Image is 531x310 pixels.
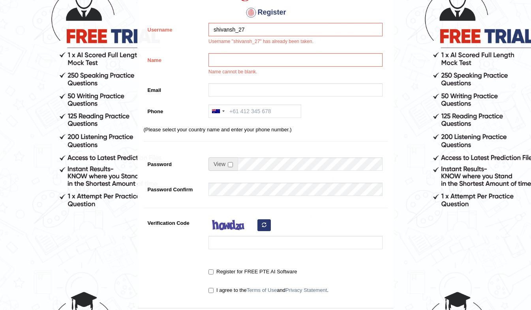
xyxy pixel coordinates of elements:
[144,6,388,19] h4: Register
[208,105,301,118] input: +61 412 345 678
[228,162,233,167] input: Show/Hide Password
[208,268,297,276] label: Register for FREE PTE AI Software
[209,105,227,118] div: Australia: +61
[144,183,205,193] label: Password Confirm
[247,287,277,293] a: Terms of Use
[285,287,327,293] a: Privacy Statement
[208,288,214,293] input: I agree to theTerms of UseandPrivacy Statement.
[144,216,205,227] label: Verification Code
[208,269,214,275] input: Register for FREE PTE AI Software
[144,105,205,115] label: Phone
[144,157,205,168] label: Password
[144,53,205,64] label: Name
[144,83,205,94] label: Email
[144,23,205,34] label: Username
[144,126,388,133] p: (Please select your country name and enter your phone number.)
[208,286,328,294] label: I agree to the and .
